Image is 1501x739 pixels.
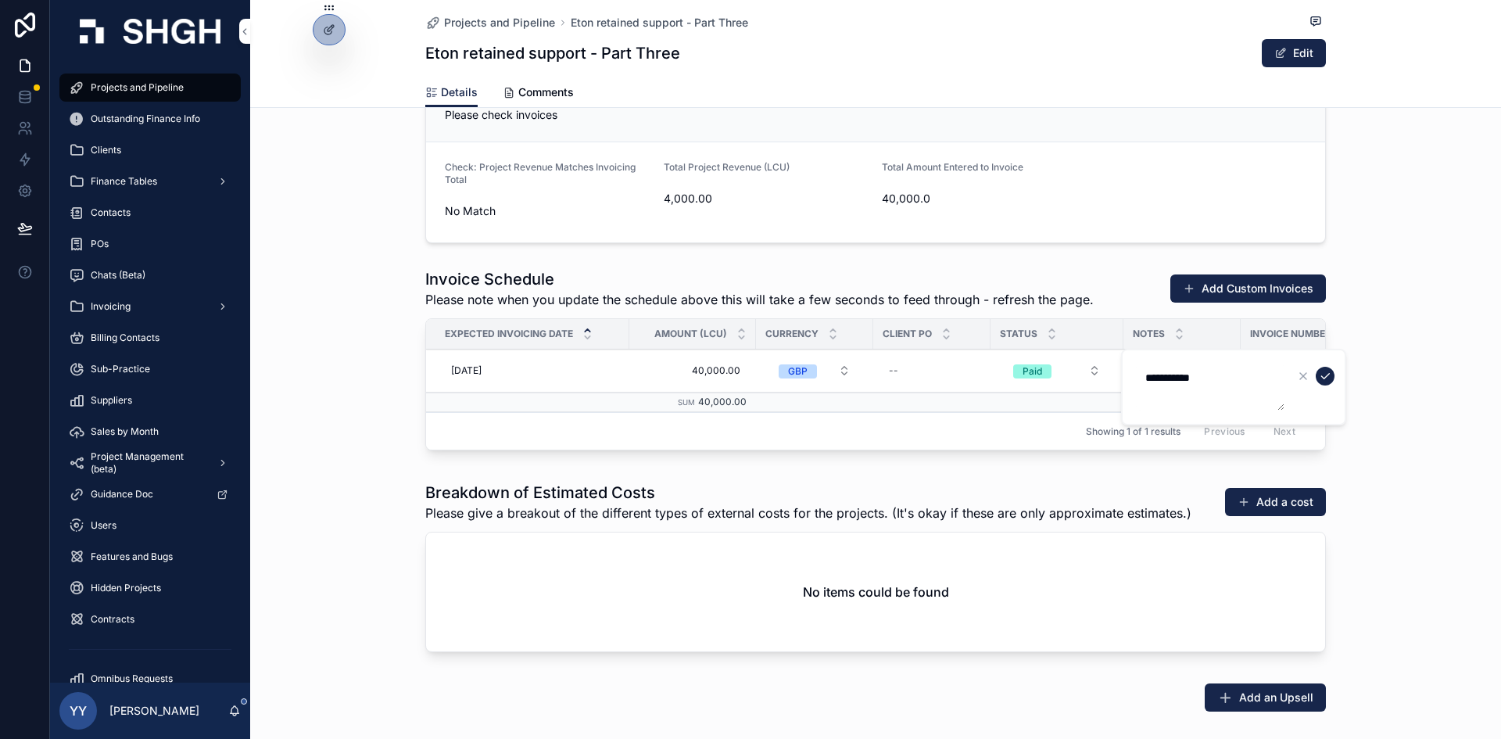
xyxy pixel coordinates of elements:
[91,450,205,475] span: Project Management (beta)
[503,78,574,109] a: Comments
[425,290,1094,309] span: Please note when you update the schedule above this will take a few seconds to feed through - ref...
[765,328,819,340] span: Currency
[80,19,220,44] img: App logo
[59,543,241,571] a: Features and Bugs
[451,364,482,377] span: [DATE]
[766,357,863,385] button: Select Button
[91,332,159,344] span: Billing Contacts
[518,84,574,100] span: Comments
[91,673,173,685] span: Omnibus Requests
[59,292,241,321] a: Invoicing
[445,161,636,185] span: Check: Project Revenue Matches Invoicing Total
[91,363,150,375] span: Sub-Practice
[425,268,1094,290] h1: Invoice Schedule
[59,605,241,633] a: Contracts
[698,396,747,407] span: 40,000.00
[1023,364,1042,378] div: Paid
[59,480,241,508] a: Guidance Doc
[882,191,1088,206] span: 40,000.0
[91,206,131,219] span: Contacts
[664,191,870,206] span: 4,000.00
[91,394,132,407] span: Suppliers
[59,355,241,383] a: Sub-Practice
[425,78,478,108] a: Details
[883,328,932,340] span: Client PO
[425,15,555,30] a: Projects and Pipeline
[59,418,241,446] a: Sales by Month
[571,15,748,30] a: Eton retained support - Part Three
[1205,683,1326,712] button: Add an Upsell
[1086,425,1180,438] span: Showing 1 of 1 results
[788,364,808,378] div: GBP
[70,701,87,720] span: YY
[59,324,241,352] a: Billing Contacts
[1133,328,1165,340] span: Notes
[445,328,573,340] span: Expected Invoicing Date
[59,167,241,196] a: Finance Tables
[678,398,695,407] small: Sum
[425,42,680,64] h1: Eton retained support - Part Three
[445,203,651,219] span: No Match
[91,551,173,563] span: Features and Bugs
[109,703,199,719] p: [PERSON_NAME]
[441,84,478,100] span: Details
[59,386,241,414] a: Suppliers
[645,364,740,377] span: 40,000.00
[59,665,241,693] a: Omnibus Requests
[91,81,184,94] span: Projects and Pipeline
[1001,357,1113,385] button: Select Button
[91,144,121,156] span: Clients
[59,105,241,133] a: Outstanding Finance Info
[1250,328,1331,340] span: Invoice Number
[59,261,241,289] a: Chats (Beta)
[91,582,161,594] span: Hidden Projects
[91,175,157,188] span: Finance Tables
[50,63,250,683] div: scrollable content
[444,15,555,30] span: Projects and Pipeline
[91,300,131,313] span: Invoicing
[59,74,241,102] a: Projects and Pipeline
[1262,39,1326,67] button: Edit
[91,613,134,626] span: Contracts
[59,199,241,227] a: Contacts
[91,425,159,438] span: Sales by Month
[664,161,790,173] span: Total Project Revenue (LCU)
[1225,488,1326,516] button: Add a cost
[59,230,241,258] a: POs
[91,488,153,500] span: Guidance Doc
[889,364,898,377] div: --
[59,574,241,602] a: Hidden Projects
[91,269,145,282] span: Chats (Beta)
[91,238,109,250] span: POs
[91,113,200,125] span: Outstanding Finance Info
[882,161,1023,173] span: Total Amount Entered to Invoice
[91,519,116,532] span: Users
[1000,328,1037,340] span: Status
[803,583,949,601] h2: No items could be found
[59,511,241,540] a: Users
[425,482,1191,504] h1: Breakdown of Estimated Costs
[445,108,557,121] span: Please check invoices
[59,136,241,164] a: Clients
[425,504,1191,522] span: Please give a breakout of the different types of external costs for the projects. (It's okay if t...
[59,449,241,477] a: Project Management (beta)
[1170,274,1326,303] button: Add Custom Invoices
[654,328,727,340] span: Amount (LCU)
[1239,690,1313,705] span: Add an Upsell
